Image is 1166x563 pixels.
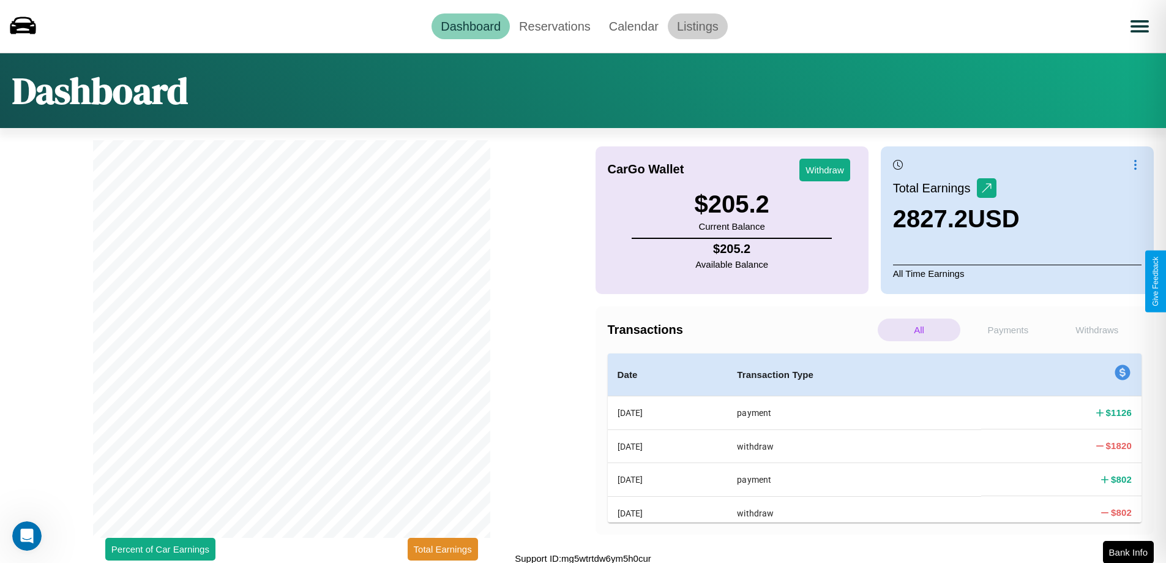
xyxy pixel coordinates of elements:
h3: $ 205.2 [694,191,769,218]
a: Listings [668,13,728,39]
p: All Time Earnings [893,265,1142,282]
h4: $ 802 [1111,506,1132,519]
th: withdraw [727,496,981,529]
p: Available Balance [695,256,768,273]
p: Withdraws [1056,319,1138,341]
h1: Dashboard [12,66,188,116]
p: Total Earnings [893,177,977,199]
th: withdraw [727,429,981,463]
th: [DATE] [608,496,728,529]
h4: CarGo Wallet [608,162,684,176]
th: [DATE] [608,463,728,496]
th: [DATE] [608,429,728,463]
h3: 2827.2 USD [893,205,1020,233]
div: Give Feedback [1151,257,1160,306]
button: Withdraw [799,159,850,181]
th: payment [727,463,981,496]
h4: $ 1126 [1106,406,1132,419]
h4: Transaction Type [737,368,971,382]
h4: Transactions [608,323,875,337]
a: Dashboard [432,13,510,39]
button: Open menu [1123,9,1157,43]
th: payment [727,396,981,430]
h4: $ 1820 [1106,439,1132,452]
button: Total Earnings [408,538,478,561]
a: Calendar [600,13,668,39]
th: [DATE] [608,396,728,430]
h4: $ 205.2 [695,242,768,256]
h4: $ 802 [1111,473,1132,486]
a: Reservations [510,13,600,39]
h4: Date [618,368,718,382]
p: Payments [966,319,1049,341]
p: All [878,319,960,341]
p: Current Balance [694,218,769,235]
button: Percent of Car Earnings [105,538,215,561]
iframe: Intercom live chat [12,521,42,551]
